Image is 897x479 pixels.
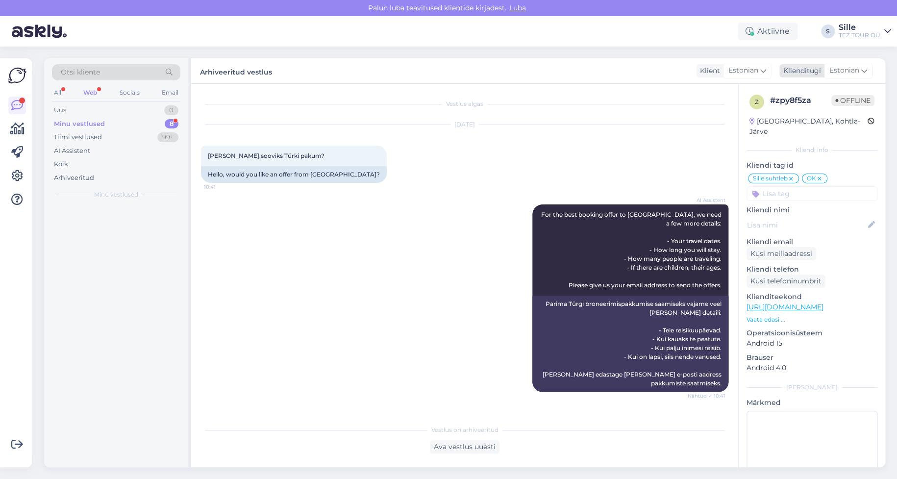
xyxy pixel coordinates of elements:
div: Kliendi info [747,146,877,154]
span: Estonian [829,65,859,76]
div: Sille [839,24,880,31]
p: Brauser [747,353,877,363]
div: Klienditugi [779,66,821,76]
p: Kliendi nimi [747,205,877,215]
div: Vestlus algas [201,100,728,108]
p: Operatsioonisüsteem [747,328,877,338]
div: Tiimi vestlused [54,132,102,142]
div: TEZ TOUR OÜ [839,31,880,39]
div: [DATE] [201,120,728,129]
div: Küsi telefoninumbrit [747,275,825,288]
span: Nähtud ✓ 10:41 [688,392,725,400]
div: Email [160,86,180,99]
img: Askly Logo [8,66,26,85]
div: Aktiivne [738,23,797,40]
div: 99+ [157,132,178,142]
div: Hello, would you like an offer from [GEOGRAPHIC_DATA]? [201,166,387,183]
div: S [821,25,835,38]
p: Android 15 [747,338,877,349]
a: [URL][DOMAIN_NAME] [747,303,823,311]
div: Web [81,86,99,99]
span: For the best booking offer to [GEOGRAPHIC_DATA], we need a few more details: - Your travel dates.... [541,211,723,289]
div: Uus [54,105,66,115]
div: 0 [164,105,178,115]
p: Klienditeekond [747,292,877,302]
label: Arhiveeritud vestlus [200,64,272,77]
span: [PERSON_NAME],sooviks Türki pakum? [208,152,324,159]
input: Lisa nimi [747,220,866,230]
div: Ava vestlus uuesti [430,440,499,454]
p: Kliendi email [747,237,877,247]
div: 8 [165,119,178,129]
p: Märkmed [747,398,877,408]
div: # zpy8f5za [770,95,831,106]
span: AI Assistent [689,197,725,204]
span: Minu vestlused [94,190,138,199]
span: Otsi kliente [61,67,100,77]
span: Estonian [728,65,758,76]
div: [GEOGRAPHIC_DATA], Kohtla-Järve [749,116,868,137]
span: z [755,98,759,105]
span: Offline [831,95,874,106]
p: Android 4.0 [747,363,877,373]
input: Lisa tag [747,186,877,201]
div: Socials [118,86,142,99]
a: SilleTEZ TOUR OÜ [839,24,891,39]
p: Kliendi telefon [747,264,877,275]
p: Vaata edasi ... [747,315,877,324]
div: Klient [696,66,720,76]
div: Kõik [54,159,68,169]
div: Minu vestlused [54,119,105,129]
div: Parima Türgi broneerimispakkumise saamiseks vajame veel [PERSON_NAME] detaili: - Teie reisikuupäe... [532,296,728,392]
div: [PERSON_NAME] [747,383,877,392]
span: 10:41 [204,183,241,191]
span: Luba [506,3,529,12]
span: OK [807,176,816,181]
div: AI Assistent [54,146,90,156]
p: Kliendi tag'id [747,160,877,171]
div: All [52,86,63,99]
div: Küsi meiliaadressi [747,247,816,260]
span: Vestlus on arhiveeritud [431,426,498,434]
div: Arhiveeritud [54,173,94,183]
span: Sille suhtleb [753,176,788,181]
